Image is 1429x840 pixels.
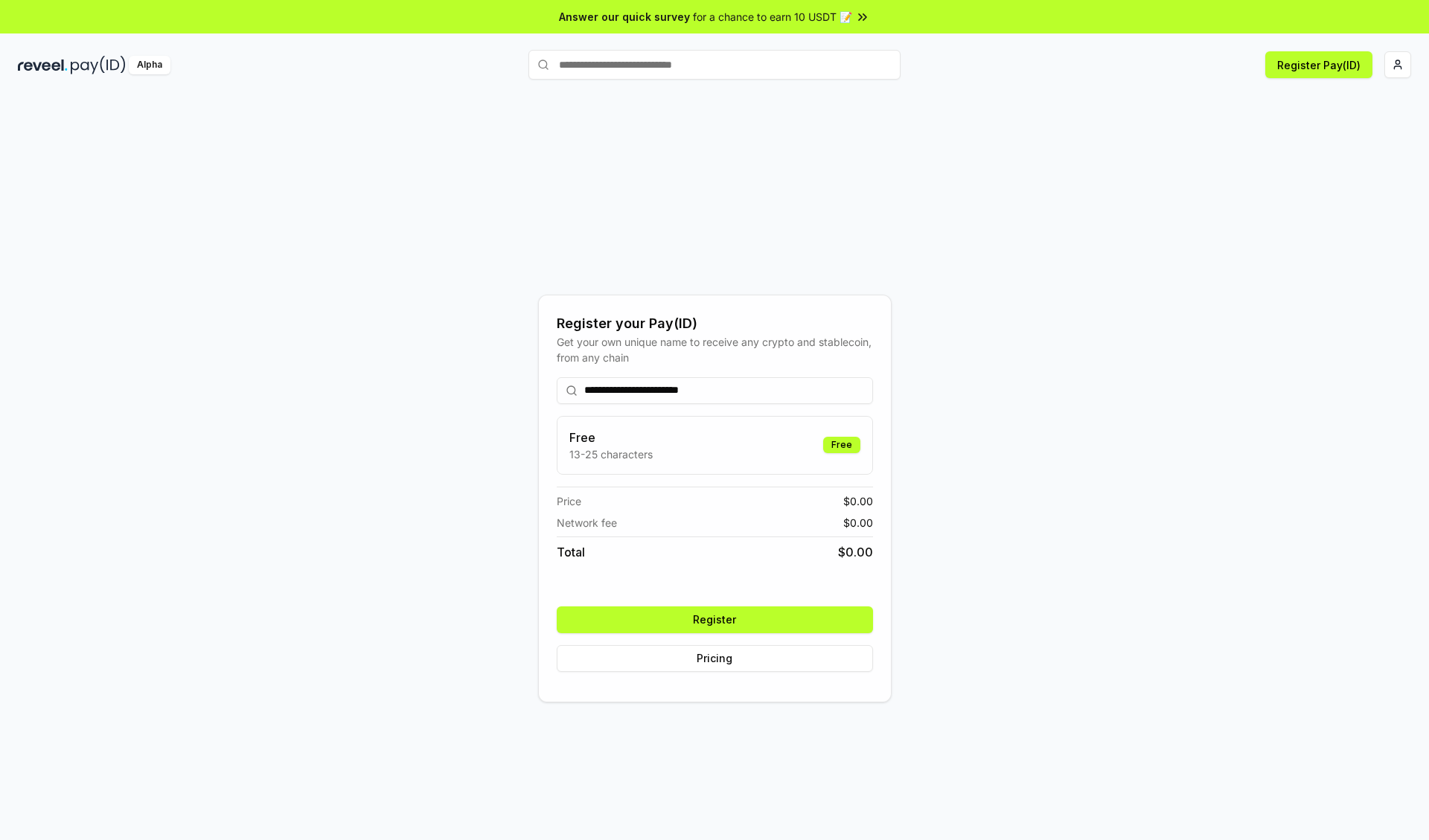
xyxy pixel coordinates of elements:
[557,515,617,530] span: Network fee
[557,645,873,672] button: Pricing
[569,429,653,446] h3: Free
[129,56,170,74] div: Alpha
[843,515,873,530] span: $ 0.00
[843,493,873,509] span: $ 0.00
[557,493,581,509] span: Price
[559,9,690,25] span: Answer our quick survey
[71,56,126,74] img: pay_id
[838,543,873,561] span: $ 0.00
[557,606,873,633] button: Register
[557,543,585,561] span: Total
[1265,51,1372,78] button: Register Pay(ID)
[557,334,873,365] div: Get your own unique name to receive any crypto and stablecoin, from any chain
[557,313,873,334] div: Register your Pay(ID)
[693,9,852,25] span: for a chance to earn 10 USDT 📝
[823,437,860,453] div: Free
[18,56,68,74] img: reveel_dark
[569,446,653,462] p: 13-25 characters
